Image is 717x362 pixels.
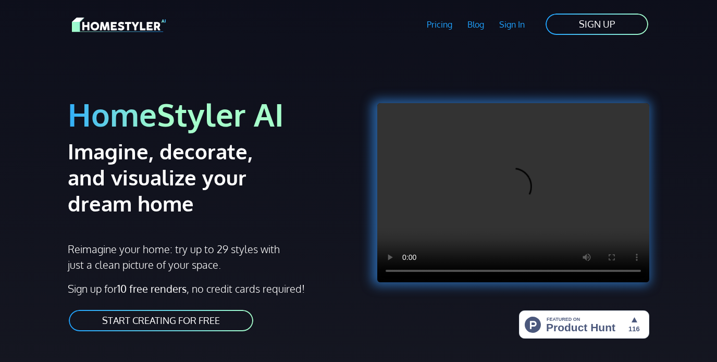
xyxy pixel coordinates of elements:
[68,138,295,216] h2: Imagine, decorate, and visualize your dream home
[68,95,352,134] h1: HomeStyler AI
[117,282,187,295] strong: 10 free renders
[72,16,166,34] img: HomeStyler AI logo
[68,281,352,296] p: Sign up for , no credit cards required!
[419,13,460,36] a: Pricing
[460,13,491,36] a: Blog
[68,309,254,332] a: START CREATING FOR FREE
[491,13,532,36] a: Sign In
[68,241,281,272] p: Reimagine your home: try up to 29 styles with just a clean picture of your space.
[545,13,649,36] a: SIGN UP
[519,310,649,339] img: HomeStyler AI - Interior Design Made Easy: One Click to Your Dream Home | Product Hunt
